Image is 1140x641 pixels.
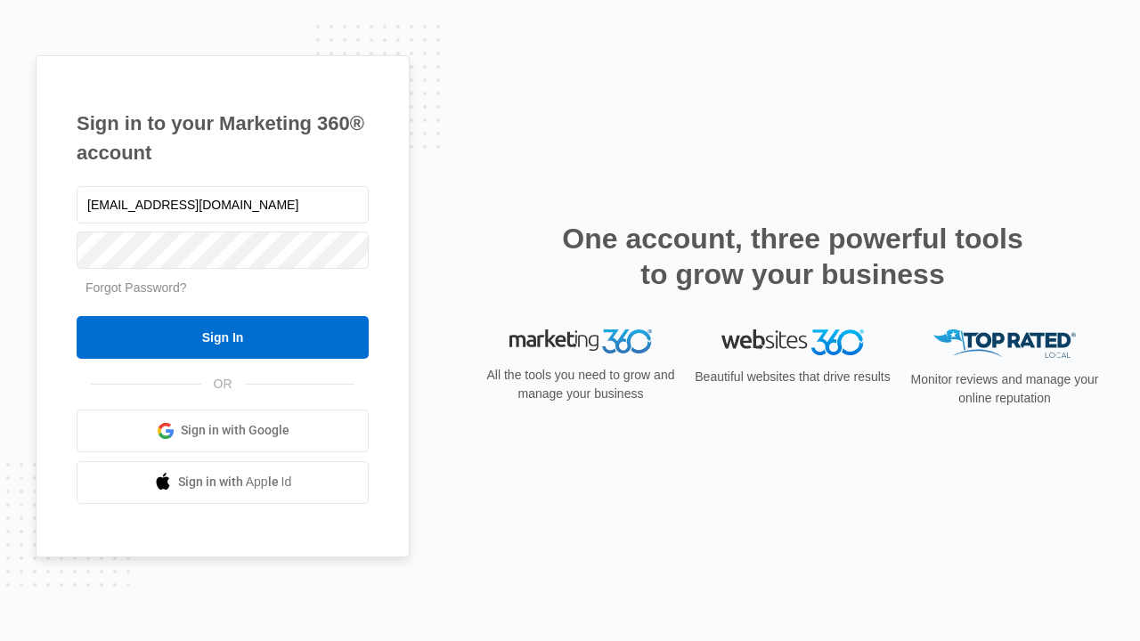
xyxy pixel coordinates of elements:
[85,280,187,295] a: Forgot Password?
[481,366,680,403] p: All the tools you need to grow and manage your business
[509,329,652,354] img: Marketing 360
[77,410,369,452] a: Sign in with Google
[77,186,369,223] input: Email
[201,375,245,394] span: OR
[557,221,1029,292] h2: One account, three powerful tools to grow your business
[77,461,369,504] a: Sign in with Apple Id
[905,370,1104,408] p: Monitor reviews and manage your online reputation
[77,316,369,359] input: Sign In
[178,473,292,491] span: Sign in with Apple Id
[181,421,289,440] span: Sign in with Google
[721,329,864,355] img: Websites 360
[693,368,892,386] p: Beautiful websites that drive results
[77,109,369,167] h1: Sign in to your Marketing 360® account
[933,329,1076,359] img: Top Rated Local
